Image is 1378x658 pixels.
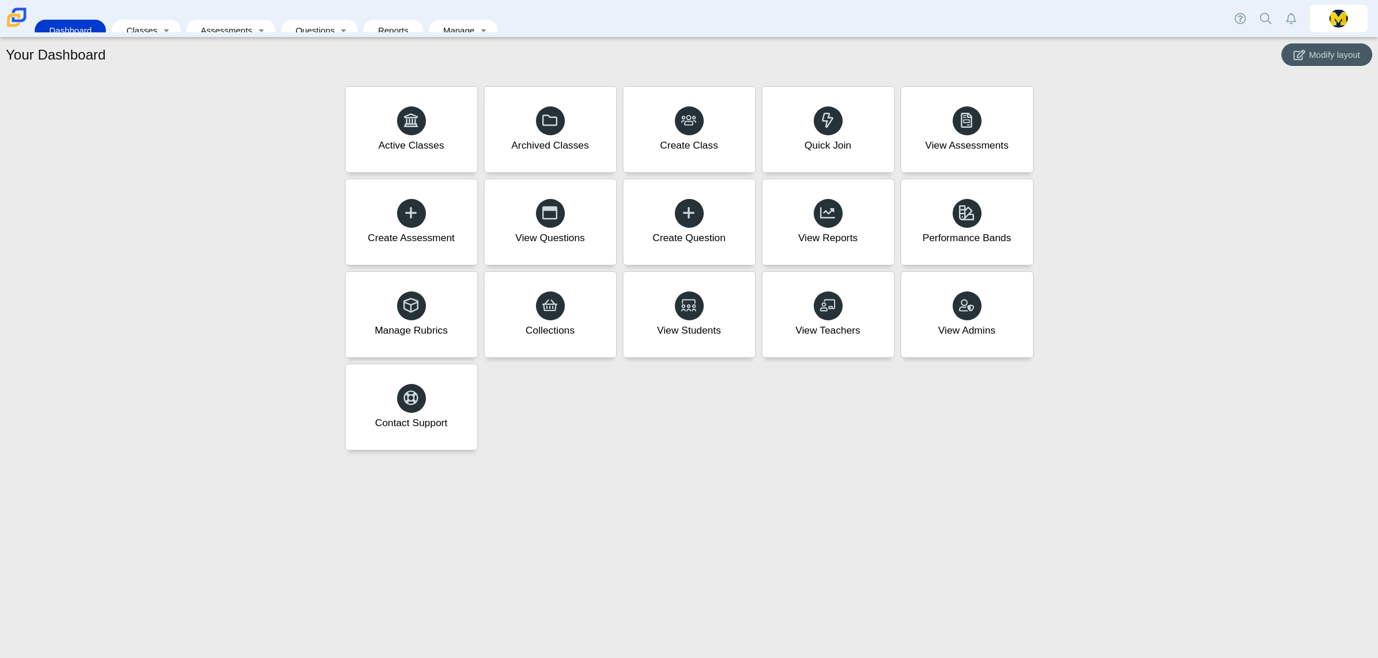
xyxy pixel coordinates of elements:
a: Alerts [1278,6,1304,31]
a: View Teachers [762,271,895,358]
a: Classes [117,20,158,41]
div: Archived Classes [512,138,589,153]
a: Create Question [623,179,756,265]
div: Active Classes [379,138,444,153]
button: Modify layout [1281,43,1372,66]
a: Toggle expanded [159,20,175,41]
a: View Admins [901,271,1034,358]
a: Archived Classes [484,86,617,173]
div: View Admins [938,323,995,338]
a: Contact Support [345,364,478,450]
a: Assessments [192,20,253,41]
img: kyra.vandebunte.a59nMI [1329,9,1348,28]
div: Create Class [660,138,718,153]
h1: Your Dashboard [6,45,106,65]
a: Carmen School of Science & Technology [5,21,29,31]
a: Manage Rubrics [345,271,478,358]
a: Reports [369,20,417,41]
span: Modify layout [1309,50,1360,60]
a: Quick Join [762,86,895,173]
div: Manage Rubrics [374,323,447,338]
a: kyra.vandebunte.a59nMI [1310,5,1368,32]
a: Collections [484,271,617,358]
a: Create Class [623,86,756,173]
div: Contact Support [375,416,447,430]
a: Manage [435,20,476,41]
div: Performance Bands [923,231,1011,245]
div: View Reports [798,231,858,245]
div: Collections [526,323,575,338]
a: Dashboard [41,20,100,41]
a: Toggle expanded [336,20,352,41]
a: View Reports [762,179,895,265]
div: View Teachers [795,323,860,338]
a: Questions [287,20,336,41]
a: Toggle expanded [253,20,270,41]
a: Performance Bands [901,179,1034,265]
a: Create Assessment [345,179,478,265]
div: View Questions [515,231,585,245]
a: Toggle expanded [476,20,492,41]
div: View Assessments [925,138,1008,153]
div: Create Assessment [368,231,454,245]
a: View Assessments [901,86,1034,173]
div: View Students [657,323,721,338]
div: Quick Join [804,138,851,153]
a: View Students [623,271,756,358]
div: Create Question [652,231,725,245]
img: Carmen School of Science & Technology [5,5,29,29]
a: Active Classes [345,86,478,173]
a: View Questions [484,179,617,265]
